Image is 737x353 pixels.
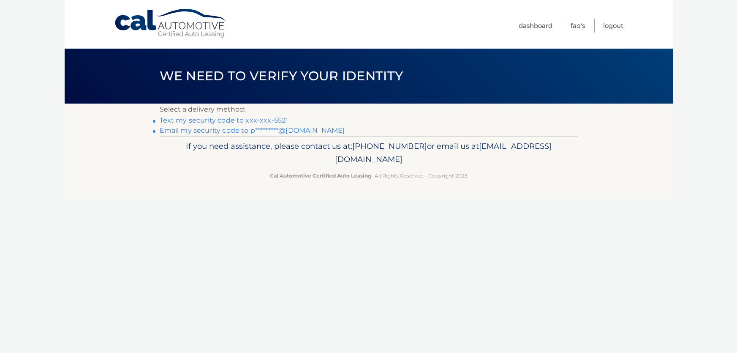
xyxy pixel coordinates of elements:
[519,19,552,33] a: Dashboard
[160,116,288,124] a: Text my security code to xxx-xxx-5521
[270,172,371,179] strong: Cal Automotive Certified Auto Leasing
[160,104,578,115] p: Select a delivery method:
[165,140,572,167] p: If you need assistance, please contact us at: or email us at
[160,68,403,84] span: We need to verify your identity
[603,19,623,33] a: Logout
[165,171,572,180] p: - All Rights Reserved - Copyright 2025
[571,19,585,33] a: FAQ's
[114,8,228,38] a: Cal Automotive
[352,141,427,151] span: [PHONE_NUMBER]
[160,126,345,134] a: Email my security code to p*********@[DOMAIN_NAME]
